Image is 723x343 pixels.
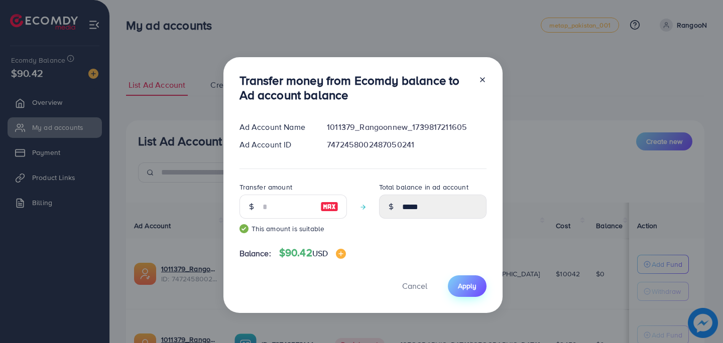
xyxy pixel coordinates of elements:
div: 1011379_Rangoonnew_1739817211605 [319,121,494,133]
label: Transfer amount [239,182,292,192]
h4: $90.42 [279,247,346,259]
img: image [336,249,346,259]
label: Total balance in ad account [379,182,468,192]
img: image [320,201,338,213]
span: USD [312,248,328,259]
button: Cancel [390,275,440,297]
span: Balance: [239,248,271,259]
button: Apply [448,275,487,297]
div: Ad Account ID [231,139,319,150]
img: guide [239,224,249,233]
small: This amount is suitable [239,224,347,234]
div: 7472458002487050241 [319,139,494,150]
span: Apply [458,281,476,291]
div: Ad Account Name [231,121,319,133]
span: Cancel [402,280,427,291]
h3: Transfer money from Ecomdy balance to Ad account balance [239,73,470,102]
